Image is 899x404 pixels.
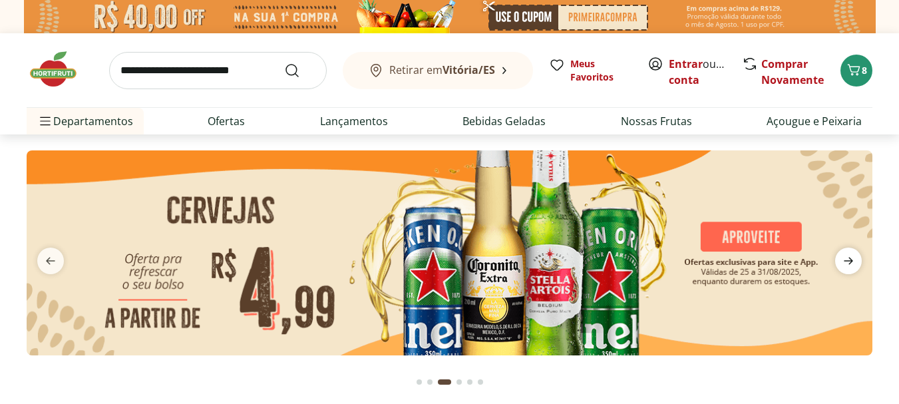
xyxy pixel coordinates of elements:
span: Retirar em [389,64,495,76]
input: search [109,52,327,89]
span: ou [669,56,728,88]
img: Hortifruti [27,49,93,89]
a: Lançamentos [320,113,388,129]
button: Go to page 5 from fs-carousel [464,366,475,398]
span: Meus Favoritos [570,57,631,84]
a: Criar conta [669,57,742,87]
a: Bebidas Geladas [462,113,546,129]
b: Vitória/ES [443,63,495,77]
button: Go to page 1 from fs-carousel [414,366,425,398]
button: Menu [37,105,53,137]
a: Comprar Novamente [761,57,824,87]
span: 8 [862,64,867,77]
button: previous [27,248,75,274]
button: next [824,248,872,274]
button: Retirar emVitória/ES [343,52,533,89]
a: Entrar [669,57,703,71]
button: Current page from fs-carousel [435,366,454,398]
button: Go to page 2 from fs-carousel [425,366,435,398]
span: Departamentos [37,105,133,137]
button: Carrinho [840,55,872,87]
a: Meus Favoritos [549,57,631,84]
button: Go to page 4 from fs-carousel [454,366,464,398]
button: Submit Search [284,63,316,79]
a: Açougue e Peixaria [767,113,862,129]
button: Go to page 6 from fs-carousel [475,366,486,398]
a: Ofertas [208,113,245,129]
a: Nossas Frutas [621,113,692,129]
img: cervejas [27,150,872,355]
